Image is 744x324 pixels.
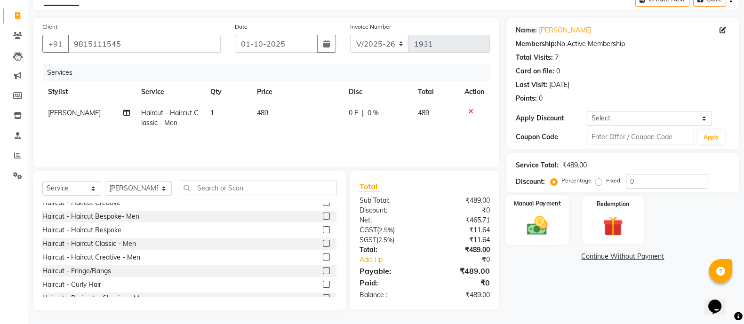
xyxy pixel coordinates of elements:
[352,235,424,245] div: ( )
[424,290,497,300] div: ₹489.00
[352,265,424,277] div: Payable:
[179,181,336,195] input: Search or Scan
[42,225,121,235] div: Haircut - Haircut Bespoke
[352,196,424,205] div: Sub Total:
[136,81,205,103] th: Service
[359,182,381,191] span: Total
[359,226,376,234] span: CGST
[412,81,459,103] th: Total
[42,198,120,208] div: Haircut - Haircut Creative
[597,200,629,208] label: Redemption
[424,245,497,255] div: ₹489.00
[516,66,554,76] div: Card on file:
[516,53,553,63] div: Total Visits:
[352,290,424,300] div: Balance :
[437,255,497,265] div: ₹0
[539,25,592,35] a: [PERSON_NAME]
[597,214,629,238] img: _gift.svg
[349,108,358,118] span: 0 F
[352,255,436,265] a: Add Tip
[424,265,497,277] div: ₹489.00
[42,280,101,290] div: Haircut - Curly Hair
[424,277,497,288] div: ₹0
[516,177,545,187] div: Discount:
[587,130,694,144] input: Enter Offer / Coupon Code
[459,81,490,103] th: Action
[555,53,559,63] div: 7
[549,80,569,90] div: [DATE]
[42,293,147,303] div: Haircut - Perimeter Shaping - Men
[562,160,587,170] div: ₹489.00
[68,35,221,53] input: Search by Name/Mobile/Email/Code
[350,23,391,31] label: Invoice Number
[556,66,560,76] div: 0
[343,81,412,103] th: Disc
[42,35,69,53] button: +91
[352,277,424,288] div: Paid:
[257,109,268,117] span: 489
[516,39,557,49] div: Membership:
[42,212,139,221] div: Haircut - Haircut Bespoke- Men
[378,226,392,234] span: 2.5%
[516,160,559,170] div: Service Total:
[424,235,497,245] div: ₹11.64
[352,225,424,235] div: ( )
[42,23,57,31] label: Client
[508,252,737,261] a: Continue Without Payment
[141,109,199,127] span: Haircut - Haircut Classic - Men
[42,253,140,262] div: Haircut - Haircut Creative - Men
[516,132,587,142] div: Coupon Code
[424,205,497,215] div: ₹0
[251,81,343,103] th: Price
[516,113,587,123] div: Apply Discount
[359,236,376,244] span: SGST
[42,81,136,103] th: Stylist
[424,215,497,225] div: ₹465.71
[539,94,543,103] div: 0
[235,23,248,31] label: Date
[516,39,730,49] div: No Active Membership
[352,205,424,215] div: Discount:
[704,286,735,315] iframe: chat widget
[362,108,364,118] span: |
[378,236,392,244] span: 2.5%
[352,245,424,255] div: Total:
[424,225,497,235] div: ₹11.64
[520,213,554,237] img: _cash.svg
[516,94,537,103] div: Points:
[42,239,136,249] div: Haircut - Haircut Classic - Men
[424,196,497,205] div: ₹489.00
[352,215,424,225] div: Net:
[43,64,497,81] div: Services
[561,176,592,185] label: Percentage
[42,266,111,276] div: Haircut - Fringe/Bangs
[516,25,537,35] div: Name:
[210,109,214,117] span: 1
[368,108,379,118] span: 0 %
[698,130,725,144] button: Apply
[418,109,429,117] span: 489
[205,81,251,103] th: Qty
[516,80,547,90] div: Last Visit:
[606,176,620,185] label: Fixed
[513,199,560,208] label: Manual Payment
[48,109,101,117] span: [PERSON_NAME]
